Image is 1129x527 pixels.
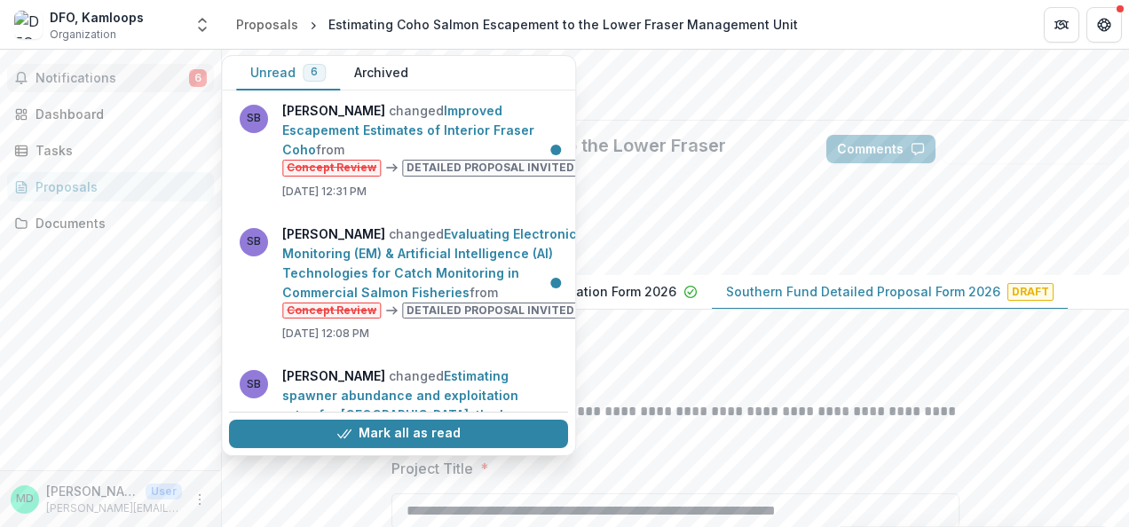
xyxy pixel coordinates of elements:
div: Proposals [36,177,200,196]
a: Tasks [7,136,214,165]
span: 6 [189,69,207,87]
div: DFO, Kamloops [50,8,144,27]
span: 6 [311,66,318,78]
button: Get Help [1086,7,1122,43]
button: Archived [340,56,422,90]
button: Unread [236,56,340,90]
button: Partners [1044,7,1079,43]
nav: breadcrumb [229,12,805,37]
button: Answer Suggestions [943,135,1115,163]
p: [PERSON_NAME] [46,482,138,500]
a: Proposals [229,12,305,37]
a: Improved Escapement Estimates of Interior Fraser Coho [282,103,534,157]
img: DFO, Kamloops [14,11,43,39]
span: Notifications [36,71,189,86]
button: Comments [826,135,936,163]
div: Proposals [236,15,298,34]
button: Mark all as read [229,420,568,448]
span: Draft [1007,283,1054,301]
button: More [189,489,210,510]
button: Notifications6 [7,64,214,92]
p: changed from [282,366,557,500]
p: [PERSON_NAME][EMAIL_ADDRESS][PERSON_NAME][DOMAIN_NAME] [46,500,182,516]
a: Dashboard [7,99,214,129]
a: Estimating spawner abundance and exploitation rates for [GEOGRAPHIC_DATA], the key indicator of t... [282,368,541,481]
div: Dashboard [36,105,200,123]
p: Southern Fund Detailed Proposal Form 2026 [726,282,1000,301]
span: Organization [50,27,116,43]
p: changed from [282,101,586,177]
a: Evaluating Electronic Monitoring (EM) & Artificial Intelligence (AI) Technologies for Catch Monit... [282,226,577,300]
div: Morgan Dunne [16,493,34,505]
div: Tasks [36,141,200,160]
a: Proposals [7,172,214,201]
p: User [146,484,182,499]
p: Project Title [391,458,473,479]
button: Open entity switcher [190,7,215,43]
a: Documents [7,208,214,238]
p: changed from [282,224,586,319]
div: Documents [36,214,200,232]
div: Estimating Coho Salmon Escapement to the Lower Fraser Management Unit [328,15,798,34]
